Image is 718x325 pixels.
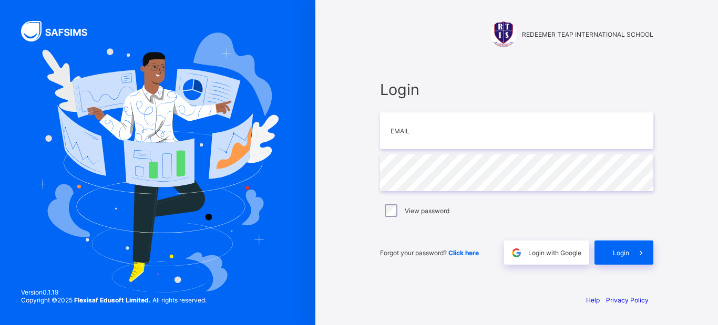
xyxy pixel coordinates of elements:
[74,296,151,304] strong: Flexisaf Edusoft Limited.
[37,33,279,292] img: Hero Image
[380,249,479,257] span: Forgot your password?
[613,249,629,257] span: Login
[405,207,449,215] label: View password
[510,247,522,259] img: google.396cfc9801f0270233282035f929180a.svg
[606,296,649,304] a: Privacy Policy
[586,296,600,304] a: Help
[522,30,653,38] span: REDEEMER TEAP INTERNATIONAL SCHOOL
[21,288,207,296] span: Version 0.1.19
[448,249,479,257] a: Click here
[528,249,581,257] span: Login with Google
[21,21,100,41] img: SAFSIMS Logo
[380,80,653,99] span: Login
[21,296,207,304] span: Copyright © 2025 All rights reserved.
